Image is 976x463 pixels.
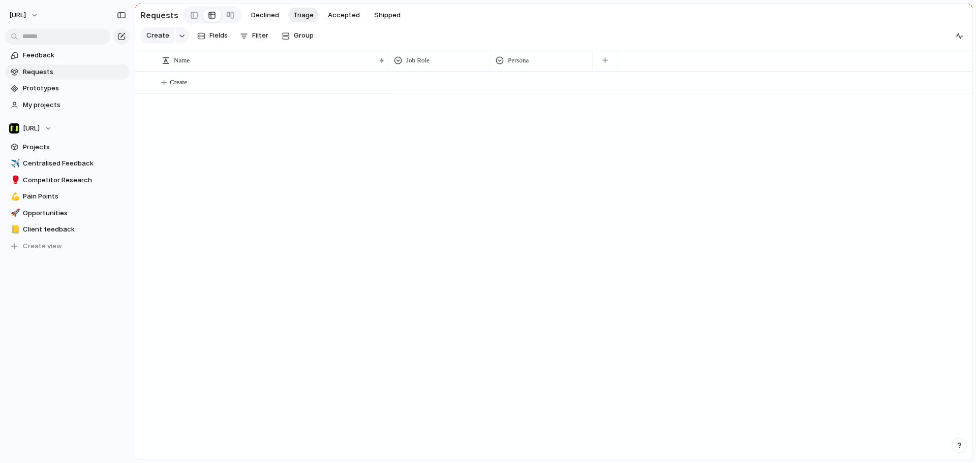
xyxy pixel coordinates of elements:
[5,222,130,237] a: 📒Client feedback
[23,142,126,152] span: Projects
[11,158,18,170] div: ✈️
[508,55,529,65] span: Persona
[23,241,62,251] span: Create view
[5,239,130,254] button: Create view
[5,189,130,204] a: 💪Pain Points
[9,191,19,202] button: 💪
[9,175,19,185] button: 🥊
[277,28,319,44] button: Group
[11,224,18,236] div: 📒
[23,50,126,60] span: Feedback
[209,31,228,41] span: Fields
[5,7,44,23] button: [URL]
[11,207,18,219] div: 🚀
[23,191,126,202] span: Pain Points
[9,158,19,169] button: ✈️
[5,81,130,96] a: Prototypes
[23,208,126,218] span: Opportunities
[374,10,401,20] span: Shipped
[9,10,26,20] span: [URL]
[23,100,126,110] span: My projects
[170,77,187,87] span: Create
[369,8,406,23] button: Shipped
[288,8,319,23] button: Triage
[9,224,19,235] button: 📒
[236,28,272,44] button: Filter
[174,55,190,65] span: Name
[11,191,18,203] div: 💪
[5,97,130,113] a: My projects
[23,83,126,93] span: Prototypes
[5,48,130,63] a: Feedback
[140,9,178,21] h2: Requests
[294,31,314,41] span: Group
[146,31,169,41] span: Create
[406,55,430,65] span: Job Role
[9,208,19,218] button: 🚀
[5,206,130,221] a: 🚀Opportunities
[193,28,232,44] button: Fields
[251,10,279,20] span: Declined
[5,121,130,136] button: [URL]
[252,31,268,41] span: Filter
[23,224,126,235] span: Client feedback
[323,8,365,23] button: Accepted
[140,28,174,44] button: Create
[5,140,130,155] a: Projects
[5,173,130,188] a: 🥊Competitor Research
[23,123,40,134] span: [URL]
[23,67,126,77] span: Requests
[5,156,130,171] a: ✈️Centralised Feedback
[23,175,126,185] span: Competitor Research
[246,8,284,23] button: Declined
[5,64,130,80] a: Requests
[11,174,18,186] div: 🥊
[328,10,360,20] span: Accepted
[23,158,126,169] span: Centralised Feedback
[293,10,314,20] span: Triage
